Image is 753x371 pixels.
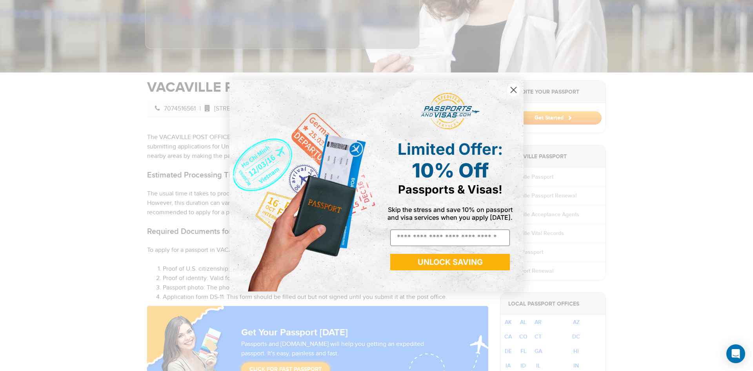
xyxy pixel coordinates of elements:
[507,83,520,97] button: Close dialog
[390,254,510,270] button: UNLOCK SAVING
[387,206,513,221] span: Skip the stress and save 10% on passport and visa services when you apply [DATE].
[398,139,503,159] span: Limited Offer:
[412,159,489,182] span: 10% Off
[726,344,745,363] div: Open Intercom Messenger
[229,80,376,291] img: de9cda0d-0715-46ca-9a25-073762a91ba7.png
[398,183,502,196] span: Passports & Visas!
[421,93,480,130] img: passports and visas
